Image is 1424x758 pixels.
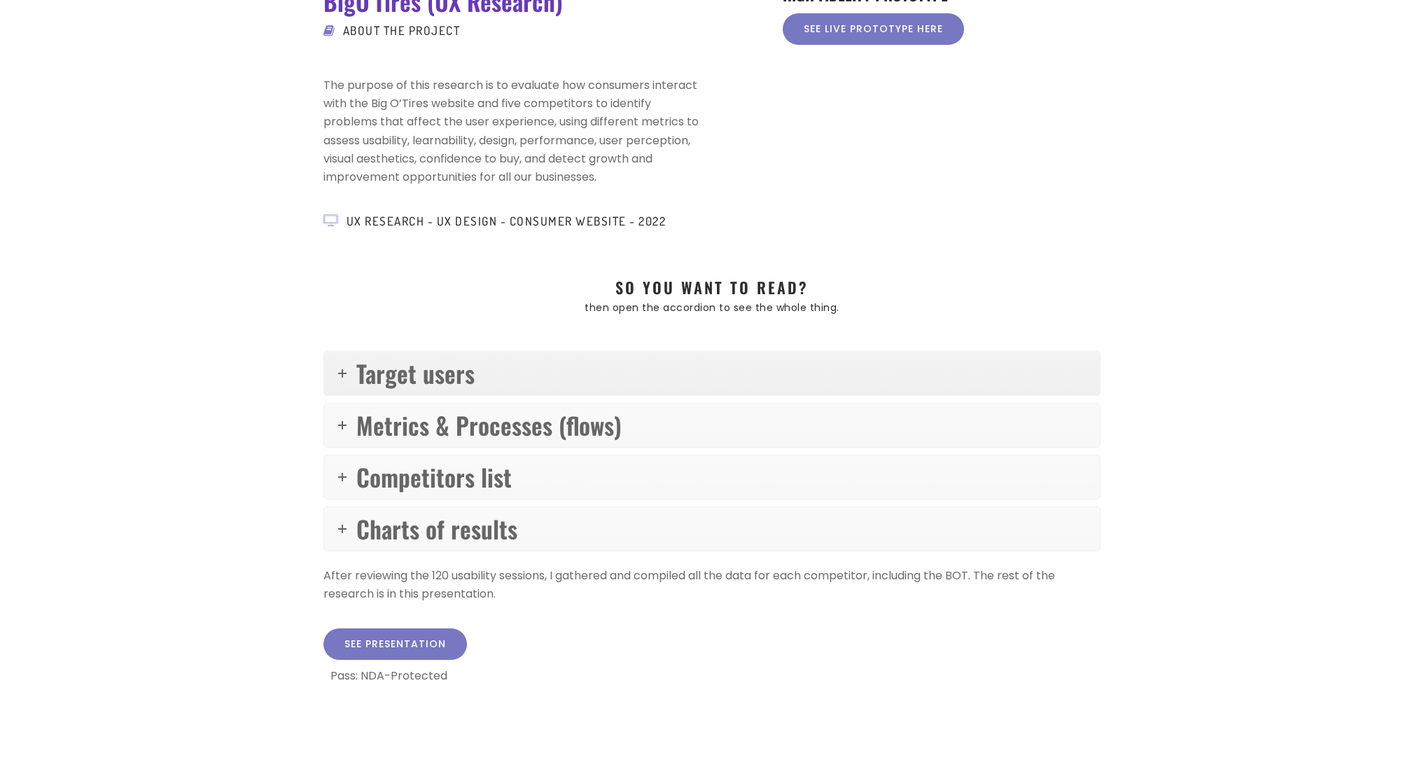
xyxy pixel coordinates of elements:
[783,13,964,45] a: See live Prototype here
[323,628,467,660] a: See presentation
[323,567,1101,604] p: After reviewing the 120 usability sessions, I gathered and compiled all the data for each competi...
[356,511,517,546] span: Charts of results
[324,352,1100,395] a: Target users
[323,275,1101,300] h5: SO YOU WANT TO READ?
[323,76,707,187] p: The purpose of this research is to evaluate how consumers interact with the Big O’Tires website a...
[323,21,707,41] div: ABOUT THE PROJECT
[330,667,1101,685] p: Pass: NDA-Protected
[356,459,512,495] span: Competitors list
[323,212,707,231] div: UX Research - UX Design - Consumer Website - 2022
[356,407,622,443] span: Metrics & Processes (flows)
[356,355,475,391] span: Target users
[324,507,1100,551] a: Charts of results
[323,300,1101,316] div: then open the accordion to see the whole thing.
[324,455,1100,499] a: Competitors list
[324,404,1100,447] a: Metrics & Processes (flows)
